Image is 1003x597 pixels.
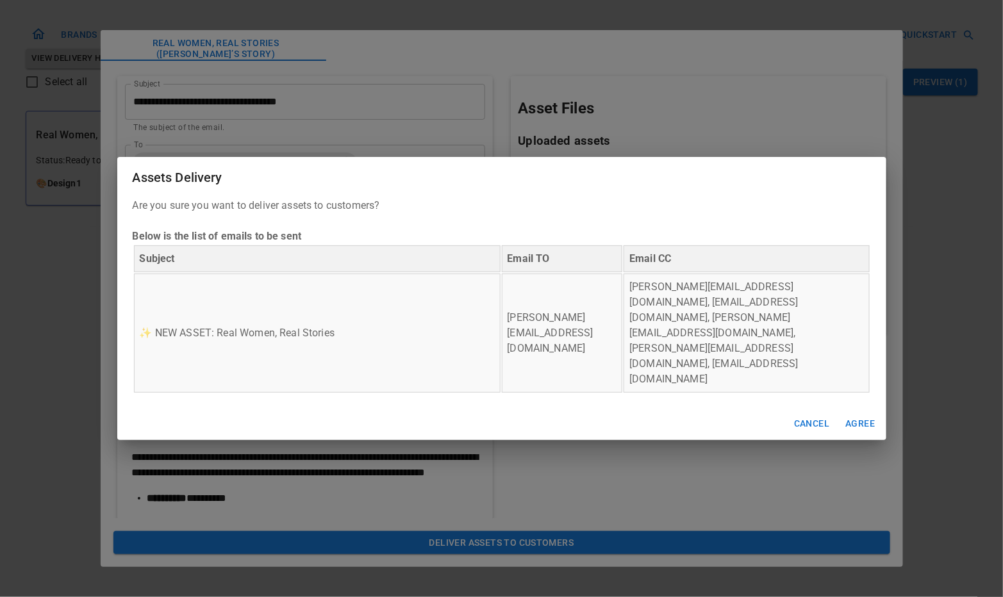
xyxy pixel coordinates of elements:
th: Email TO [502,245,623,272]
td: [PERSON_NAME][EMAIL_ADDRESS][DOMAIN_NAME] [502,274,623,393]
button: Cancel [789,412,834,436]
td: ✨ NEW ASSET: Real Women, Real Stories [134,274,501,393]
b: Below is the list of emails to be sent [133,230,302,242]
td: [PERSON_NAME][EMAIL_ADDRESS][DOMAIN_NAME], [EMAIL_ADDRESS][DOMAIN_NAME], [PERSON_NAME][EMAIL_ADDR... [624,274,869,393]
button: Agree [840,412,881,436]
th: Subject [134,245,501,272]
th: Email CC [624,245,869,272]
h2: Assets Delivery [117,157,886,198]
p: Are you sure you want to deliver assets to customers? [133,198,871,394]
